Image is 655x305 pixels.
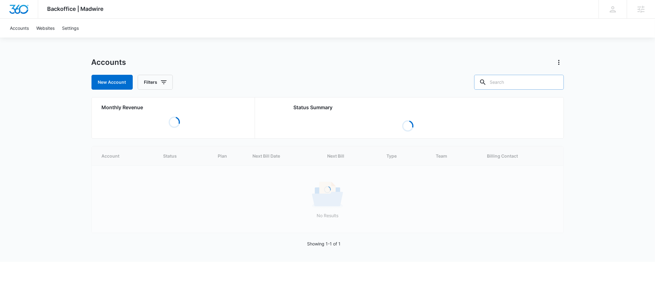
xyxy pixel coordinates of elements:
[47,6,104,12] span: Backoffice | Madwire
[91,75,133,90] a: New Account
[307,240,341,247] p: Showing 1-1 of 1
[138,75,173,90] button: Filters
[33,19,58,38] a: Websites
[293,104,523,111] h2: Status Summary
[474,75,564,90] input: Search
[58,19,82,38] a: Settings
[91,58,126,67] h1: Accounts
[102,104,247,111] h2: Monthly Revenue
[554,57,564,67] button: Actions
[6,19,33,38] a: Accounts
